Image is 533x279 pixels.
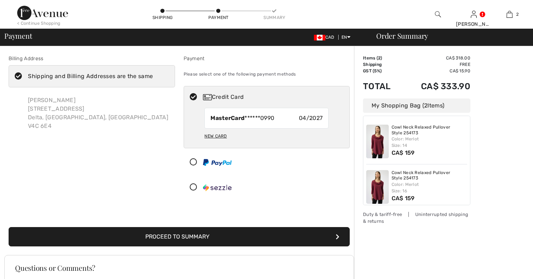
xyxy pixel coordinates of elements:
[456,20,491,28] div: [PERSON_NAME]
[492,10,527,19] a: 2
[402,74,470,98] td: CA$ 333.90
[203,159,232,166] img: PayPal
[22,90,174,136] div: [PERSON_NAME] [STREET_ADDRESS] Delta, [GEOGRAPHIC_DATA], [GEOGRAPHIC_DATA] V4C 6E4
[366,170,389,204] img: Cowl Neck Relaxed Pullover Style 254173
[184,65,350,83] div: Please select one of the following payment methods
[392,149,415,156] span: CA$ 159
[203,184,232,191] img: Sezzle
[299,114,323,122] span: 04/2027
[363,211,470,225] div: Duty & tariff-free | Uninterrupted shipping & returns
[4,32,32,39] span: Payment
[402,61,470,68] td: Free
[363,74,402,98] td: Total
[208,14,229,21] div: Payment
[204,130,227,142] div: New Card
[368,32,529,39] div: Order Summary
[392,136,467,149] div: Color: Merlot Size: 14
[392,125,467,136] a: Cowl Neck Relaxed Pullover Style 254173
[471,11,477,18] a: Sign In
[9,55,175,62] div: Billing Address
[363,68,402,74] td: GST (5%)
[9,227,350,246] button: Proceed to Summary
[366,125,389,158] img: Cowl Neck Relaxed Pullover Style 254173
[424,102,427,109] span: 2
[363,98,470,113] div: My Shopping Bag ( Items)
[314,35,337,40] span: CAD
[203,93,345,101] div: Credit Card
[392,181,467,194] div: Color: Merlot Size: 16
[263,14,285,21] div: Summary
[210,115,244,121] strong: MasterCard
[435,10,441,19] img: search the website
[507,10,513,19] img: My Bag
[402,68,470,74] td: CA$ 15.90
[314,35,325,40] img: Canadian Dollar
[402,55,470,61] td: CA$ 318.00
[363,55,402,61] td: Items ( )
[15,264,343,271] h3: Questions or Comments?
[184,55,350,62] div: Payment
[363,61,402,68] td: Shipping
[152,14,173,21] div: Shipping
[28,72,153,81] div: Shipping and Billing Addresses are the same
[341,35,350,40] span: EN
[17,20,60,27] div: < Continue Shopping
[516,11,519,18] span: 2
[471,10,477,19] img: My Info
[378,56,381,61] span: 2
[17,6,68,20] img: 1ère Avenue
[203,94,212,100] img: Credit Card
[392,170,467,181] a: Cowl Neck Relaxed Pullover Style 254173
[392,195,415,202] span: CA$ 159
